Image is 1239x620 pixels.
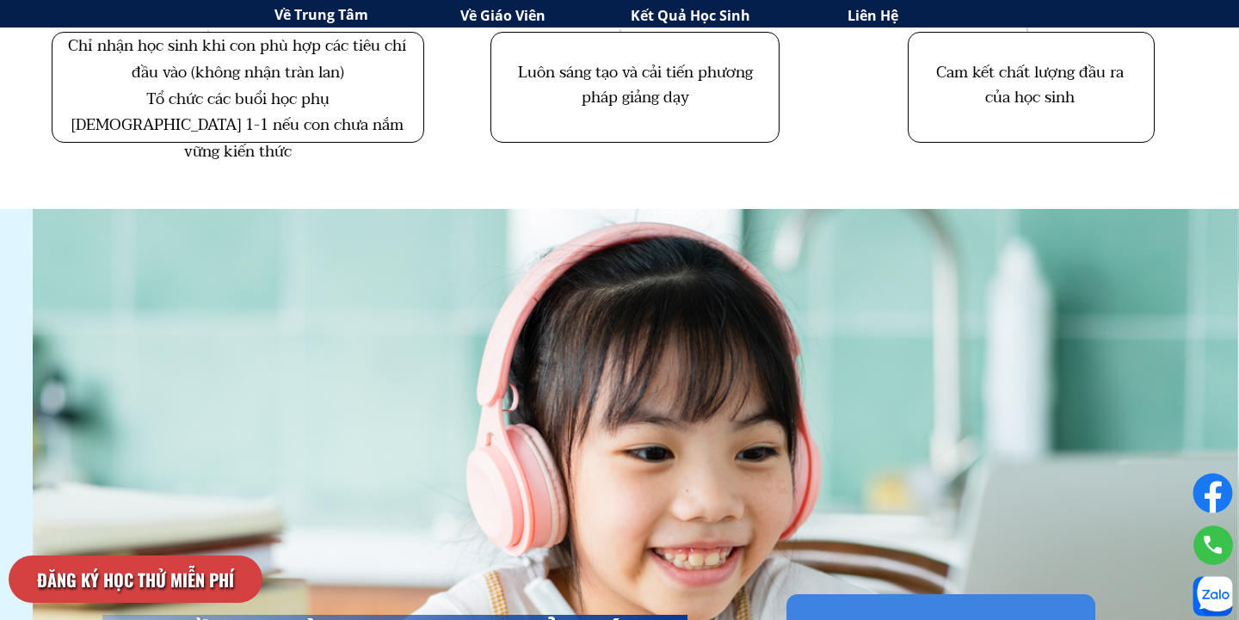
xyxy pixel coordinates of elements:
[65,34,410,165] div: Chỉ nhận học sinh khi con phù hợp các tiêu chí đầu vào (không nhận tràn lan) Tổ chức các buổi học...
[848,5,1004,28] h3: Liên Hệ
[631,5,857,28] h3: Kết Quả Học Sinh
[274,4,454,27] h3: Về Trung Tâm
[9,556,262,603] p: ĐĂNG KÝ HỌC THỬ MIỄN PHÍ
[460,5,644,28] h3: Về Giáo Viên
[513,61,758,111] div: Luôn sáng tạo và cải tiến phương pháp giảng dạy
[923,61,1137,111] div: Cam kết chất lượng đầu ra của học sinh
